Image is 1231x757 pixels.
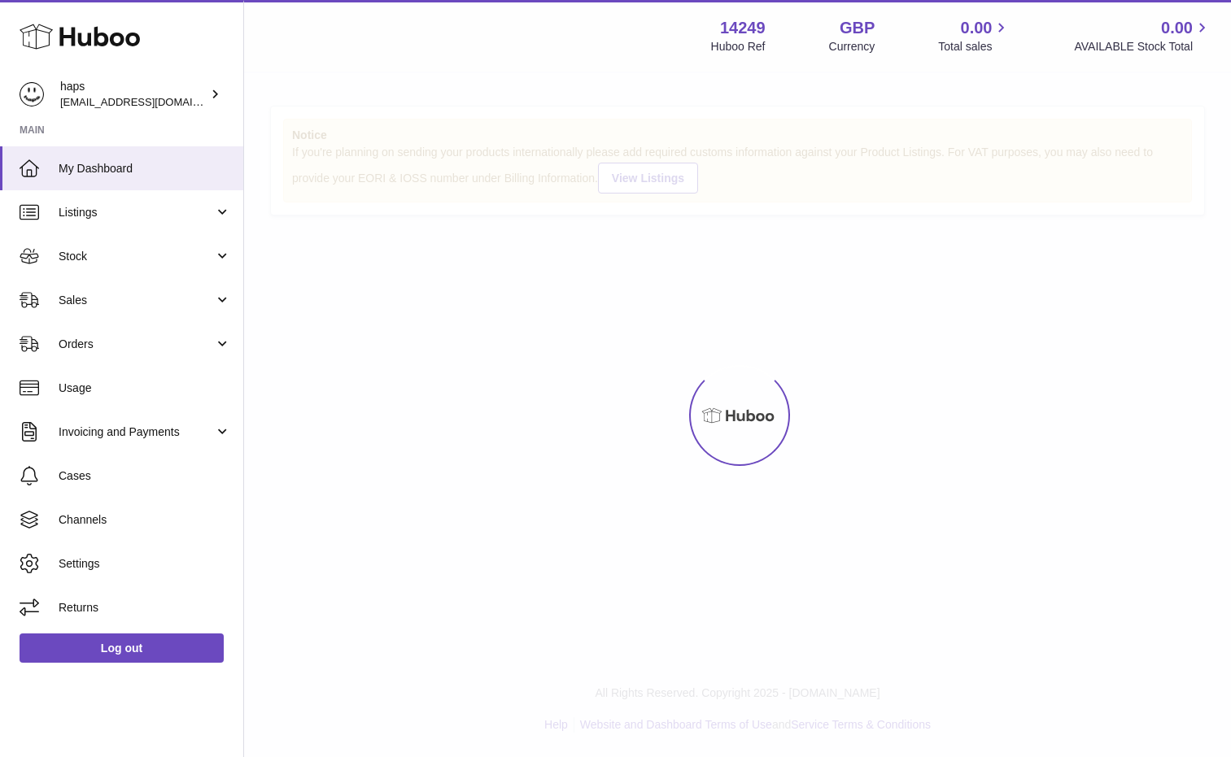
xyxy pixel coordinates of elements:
a: 0.00 Total sales [938,17,1011,54]
div: haps [60,79,207,110]
span: [EMAIL_ADDRESS][DOMAIN_NAME] [60,95,239,108]
span: Total sales [938,39,1011,54]
span: Invoicing and Payments [59,424,214,440]
strong: GBP [840,17,875,39]
span: Channels [59,512,231,528]
a: 0.00 AVAILABLE Stock Total [1074,17,1211,54]
span: My Dashboard [59,161,231,176]
strong: 14249 [720,17,766,39]
div: Currency [829,39,875,54]
span: 0.00 [961,17,993,39]
div: Huboo Ref [711,39,766,54]
span: 0.00 [1161,17,1193,39]
span: Usage [59,381,231,396]
img: hello@gethaps.co.uk [20,82,44,107]
a: Log out [20,633,224,663]
span: Sales [59,293,214,308]
span: Cases [59,468,231,484]
span: Stock [59,249,214,264]
span: Settings [59,556,231,572]
span: Orders [59,337,214,352]
span: AVAILABLE Stock Total [1074,39,1211,54]
span: Listings [59,205,214,220]
span: Returns [59,600,231,616]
